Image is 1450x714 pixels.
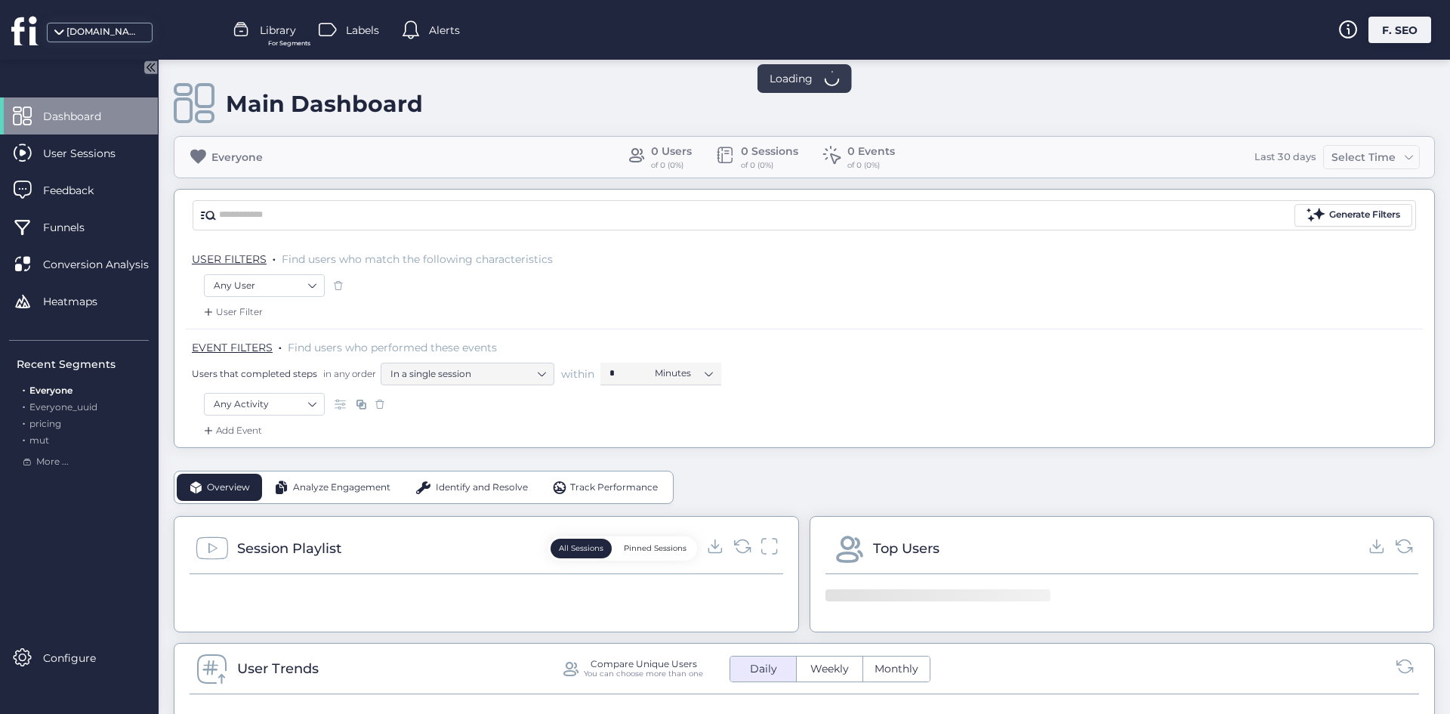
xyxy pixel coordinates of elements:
button: Weekly [797,657,862,682]
div: Recent Segments [17,356,149,372]
div: F. SEO [1368,17,1431,43]
span: Find users who match the following characteristics [282,252,553,266]
div: Generate Filters [1329,208,1400,222]
span: Library [260,22,296,39]
span: Daily [741,661,786,677]
span: . [23,382,25,396]
span: Feedback [43,182,116,199]
span: in any order [320,367,376,380]
span: Configure [43,650,119,666]
button: Pinned Sessions [615,539,695,558]
button: All Sessions [551,539,612,558]
span: EVENT FILTERS [192,341,273,354]
span: Users that completed steps [192,367,317,380]
nz-select-item: In a single session [390,363,545,385]
span: . [23,415,25,429]
span: User Sessions [43,145,138,162]
nz-select-item: Any User [214,274,315,297]
span: . [23,398,25,413]
div: Session Playlist [237,538,341,559]
span: Everyone_uuid [29,401,97,413]
span: Weekly [801,661,858,677]
span: Funnels [43,219,107,236]
span: Identify and Resolve [436,481,528,495]
div: [DOMAIN_NAME] [66,25,142,39]
div: Compare Unique Users [591,659,697,669]
span: Analyze Engagement [293,481,390,495]
span: Alerts [429,22,460,39]
span: Heatmaps [43,293,120,310]
div: You can choose more than one [584,669,703,678]
span: Monthly [865,661,927,677]
span: Loading [770,70,813,87]
div: Add Event [201,423,262,438]
div: Main Dashboard [226,90,423,118]
span: More ... [36,455,69,469]
div: User Filter [201,304,263,320]
span: mut [29,434,49,446]
span: Labels [346,22,379,39]
span: Conversion Analysis [43,256,171,273]
button: Monthly [863,657,930,682]
span: Track Performance [570,481,658,495]
span: Dashboard [43,108,124,125]
div: Top Users [873,538,939,559]
button: Daily [730,657,796,682]
span: within [561,366,594,382]
span: For Segments [268,39,310,48]
span: Find users who performed these events [288,341,497,354]
span: . [273,249,276,264]
nz-select-item: Minutes [655,362,712,385]
button: Generate Filters [1294,204,1412,227]
span: Overview [207,481,250,495]
span: USER FILTERS [192,252,267,266]
span: pricing [29,418,61,429]
nz-select-item: Any Activity [214,393,315,416]
span: . [279,338,282,353]
div: User Trends [237,658,319,679]
span: Everyone [29,385,72,396]
span: . [23,431,25,446]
